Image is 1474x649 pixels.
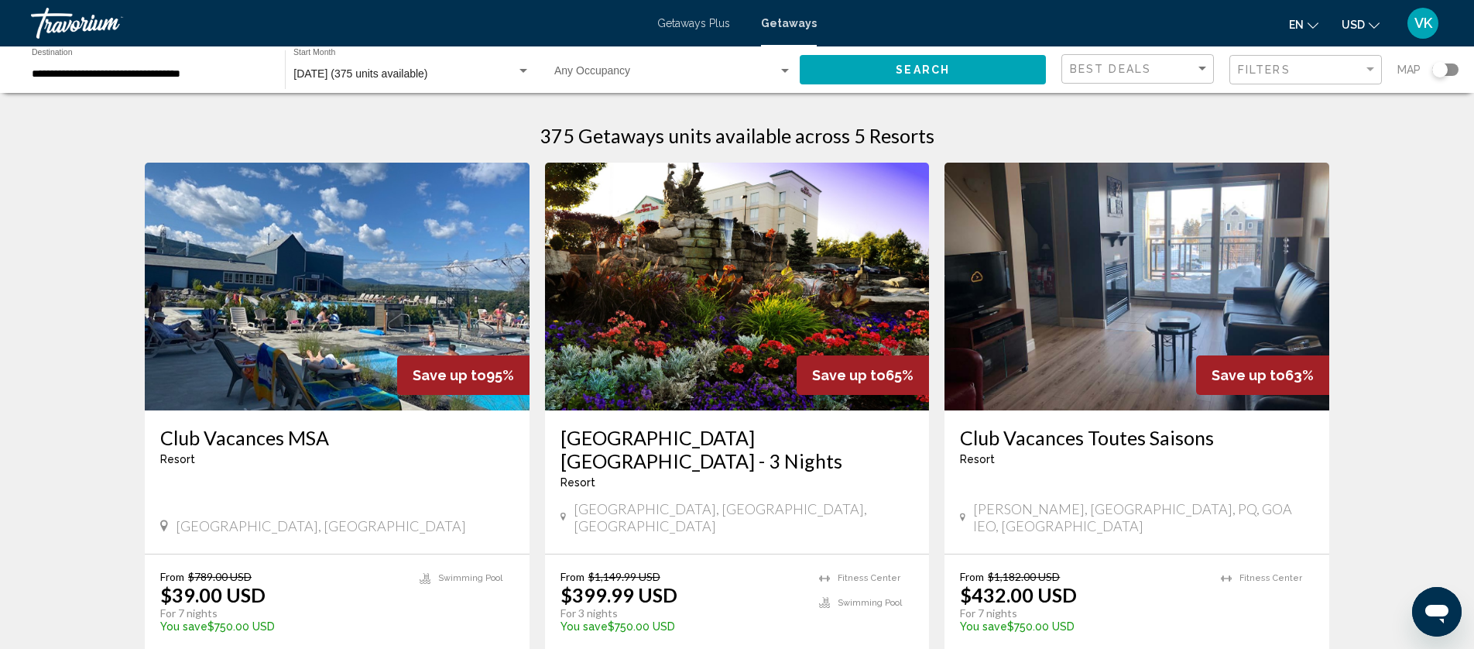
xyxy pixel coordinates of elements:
span: Swimming Pool [438,573,502,583]
button: Change currency [1342,13,1380,36]
span: You save [960,620,1007,633]
a: Getaways [761,17,817,29]
span: Save up to [812,367,886,383]
span: Fitness Center [1239,573,1302,583]
span: Resort [560,476,595,489]
span: [DATE] (375 units available) [293,67,427,80]
a: [GEOGRAPHIC_DATA] [GEOGRAPHIC_DATA] - 3 Nights [560,426,914,472]
p: $750.00 USD [560,620,804,633]
button: User Menu [1403,7,1443,39]
span: From [560,570,584,583]
span: [GEOGRAPHIC_DATA], [GEOGRAPHIC_DATA], [GEOGRAPHIC_DATA] [574,500,914,534]
span: Fitness Center [838,573,900,583]
button: Filter [1229,54,1382,86]
span: VK [1414,15,1432,31]
span: [PERSON_NAME], [GEOGRAPHIC_DATA], PQ, GOA IEO, [GEOGRAPHIC_DATA] [973,500,1314,534]
span: $1,182.00 USD [988,570,1060,583]
p: For 7 nights [160,606,404,620]
button: Change language [1289,13,1318,36]
a: Club Vacances Toutes Saisons [960,426,1314,449]
span: en [1289,19,1304,31]
div: 63% [1196,355,1329,395]
button: Search [800,55,1046,84]
p: $750.00 USD [960,620,1205,633]
div: 65% [797,355,929,395]
span: Swimming Pool [838,598,902,608]
span: $1,149.99 USD [588,570,660,583]
p: For 3 nights [560,606,804,620]
img: RM70E01X.jpg [545,163,930,410]
span: You save [560,620,608,633]
a: Getaways Plus [657,17,730,29]
span: Resort [160,453,195,465]
span: Search [896,64,950,77]
iframe: Button to launch messaging window [1412,587,1462,637]
a: Travorium [31,8,642,39]
span: Best Deals [1070,63,1151,75]
span: $789.00 USD [188,570,252,583]
span: Resort [960,453,995,465]
div: 95% [397,355,530,395]
img: 2621O01X.jpg [145,163,530,410]
p: $750.00 USD [160,620,404,633]
span: From [160,570,184,583]
span: Filters [1238,64,1291,76]
p: For 7 nights [960,606,1205,620]
span: You save [160,620,207,633]
img: ii_ctf1.jpg [944,163,1329,410]
a: Club Vacances MSA [160,426,514,449]
h1: 375 Getaways units available across 5 Resorts [540,124,934,147]
span: Map [1397,59,1421,81]
span: USD [1342,19,1365,31]
span: [GEOGRAPHIC_DATA], [GEOGRAPHIC_DATA] [176,517,466,534]
span: From [960,570,984,583]
p: $399.99 USD [560,583,677,606]
p: $39.00 USD [160,583,266,606]
p: $432.00 USD [960,583,1077,606]
span: Save up to [1212,367,1285,383]
span: Save up to [413,367,486,383]
mat-select: Sort by [1070,63,1209,76]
